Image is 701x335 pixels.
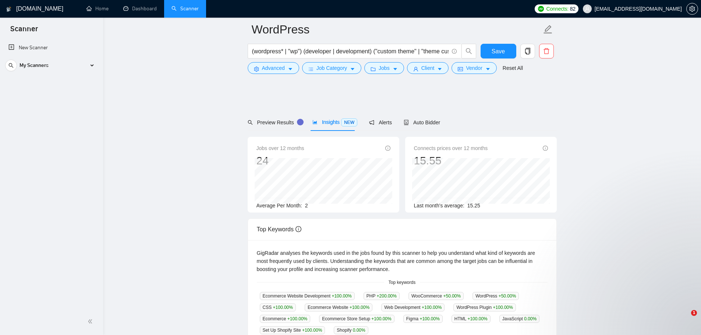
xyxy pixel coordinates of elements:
span: Scanner [4,24,44,39]
span: Ecommerce Website [305,303,372,311]
input: Scanner name... [252,20,542,39]
span: HTML [452,315,491,323]
span: Save [492,47,505,56]
span: +100.00 % [287,316,307,321]
a: searchScanner [171,6,199,12]
span: +100.00 % [371,316,391,321]
span: +100.00 % [273,305,293,310]
span: Preview Results [248,120,301,125]
span: folder [371,66,376,72]
span: +100.00 % [350,305,369,310]
a: setting [686,6,698,12]
span: +100.00 % [493,305,513,310]
span: Average Per Month: [256,203,302,209]
span: 0.00 % [353,328,365,333]
span: search [462,48,476,54]
span: Connects prices over 12 months [414,144,488,152]
img: logo [6,3,11,15]
span: JavaScript [499,315,539,323]
button: search [461,44,476,58]
a: New Scanner [8,40,94,55]
span: WordPress Plugin [453,303,516,311]
span: search [6,63,17,68]
button: userClientcaret-down [407,62,449,74]
span: Shopify [334,326,368,334]
span: robot [404,120,409,125]
span: Advanced [262,64,285,72]
span: +50.00 % [443,293,461,299]
div: GigRadar analyses the keywords used in the jobs found by this scanner to help you understand what... [257,249,548,273]
span: 1 [691,310,697,316]
span: Insights [312,119,357,125]
img: upwork-logo.png [538,6,544,12]
span: caret-down [437,66,442,72]
span: caret-down [393,66,398,72]
button: search [5,60,17,71]
span: bars [308,66,314,72]
span: user [413,66,418,72]
a: Reset All [503,64,523,72]
span: Job Category [316,64,347,72]
span: delete [539,48,553,54]
span: 15.25 [467,203,480,209]
span: info-circle [295,226,301,232]
span: Vendor [466,64,482,72]
span: +100.00 % [422,305,442,310]
span: Ecommerce [260,315,311,323]
span: PHP [364,292,400,300]
span: +100.00 % [332,293,351,299]
span: search [248,120,253,125]
span: NEW [341,118,357,126]
span: Jobs [379,64,390,72]
span: Ecommerce Website Development [260,292,355,300]
span: +50.00 % [499,293,516,299]
div: Top Keywords [257,219,548,240]
span: edit [543,25,553,34]
a: dashboardDashboard [123,6,157,12]
span: idcard [458,66,463,72]
span: +200.00 % [377,293,397,299]
span: Connects: [546,5,568,13]
span: CSS [260,303,296,311]
li: New Scanner [3,40,100,55]
span: WooCommerce [408,292,464,300]
li: My Scanners [3,58,100,76]
span: Set Up Shopify Site [260,326,325,334]
button: idcardVendorcaret-down [452,62,496,74]
span: caret-down [485,66,491,72]
div: 15.55 [414,154,488,168]
span: info-circle [543,146,548,151]
span: notification [369,120,374,125]
span: Auto Bidder [404,120,440,125]
span: +100.00 % [467,316,487,321]
span: +100.00 % [419,316,439,321]
span: Alerts [369,120,392,125]
span: caret-down [288,66,293,72]
span: My Scanners [20,58,49,73]
span: 82 [570,5,576,13]
div: 24 [256,154,304,168]
span: Client [421,64,435,72]
span: info-circle [385,146,390,151]
span: 0.00 % [524,316,537,321]
input: Search Freelance Jobs... [252,47,449,56]
span: user [585,6,590,11]
span: +100.00 % [302,328,322,333]
span: area-chart [312,120,318,125]
button: delete [539,44,554,58]
span: Last month's average: [414,203,464,209]
span: Top keywords [384,279,420,286]
button: Save [481,44,516,58]
span: Figma [403,315,443,323]
span: setting [254,66,259,72]
a: homeHome [86,6,109,12]
iframe: Intercom live chat [676,310,694,328]
span: caret-down [350,66,355,72]
span: 2 [305,203,308,209]
span: Web Development [381,303,445,311]
span: Jobs over 12 months [256,144,304,152]
button: barsJob Categorycaret-down [302,62,361,74]
button: setting [686,3,698,15]
span: info-circle [452,49,457,54]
